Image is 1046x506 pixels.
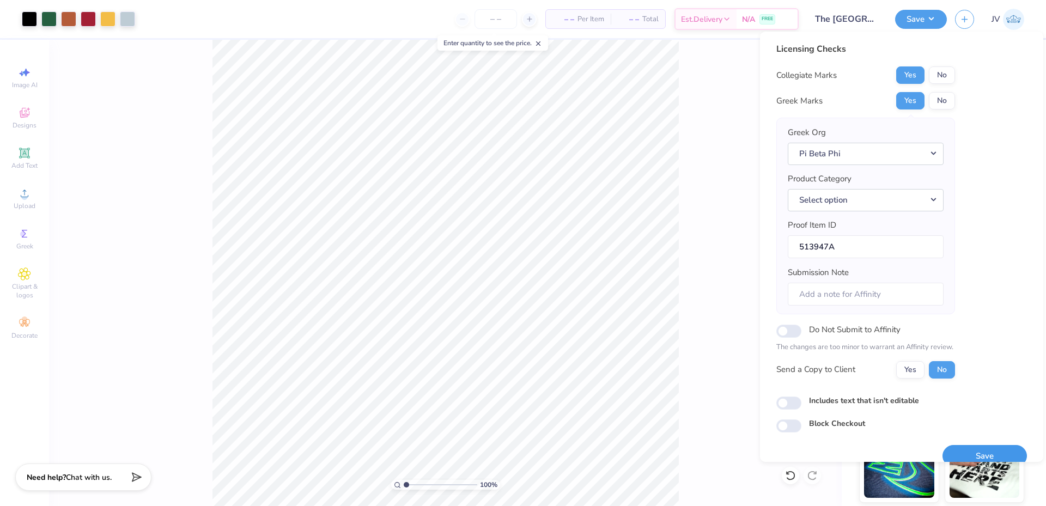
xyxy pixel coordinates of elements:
label: Includes text that isn't editable [809,395,919,406]
span: Designs [13,121,37,130]
button: Yes [896,66,925,84]
span: Image AI [12,81,38,89]
label: Do Not Submit to Affinity [809,322,901,337]
div: Send a Copy to Client [776,363,855,376]
label: Greek Org [788,126,826,139]
strong: Need help? [27,472,66,483]
p: The changes are too minor to warrant an Affinity review. [776,342,955,353]
button: Save [942,445,1027,467]
img: Jo Vincent [1003,9,1024,30]
a: JV [992,9,1024,30]
button: Save [895,10,947,29]
label: Product Category [788,173,852,185]
button: Yes [896,361,925,379]
button: Yes [896,92,925,109]
input: Untitled Design [807,8,887,30]
span: – – [552,14,574,25]
label: Submission Note [788,266,849,279]
span: Per Item [577,14,604,25]
button: No [929,92,955,109]
div: Licensing Checks [776,42,955,56]
span: N/A [742,14,755,25]
div: Collegiate Marks [776,69,837,82]
input: – – [475,9,517,29]
div: Greek Marks [776,95,823,107]
span: Chat with us. [66,472,112,483]
span: Greek [16,242,33,251]
span: Upload [14,202,35,210]
span: 100 % [480,480,497,490]
img: Glow in the Dark Ink [864,443,934,498]
span: – – [617,14,639,25]
div: Enter quantity to see the price. [437,35,548,51]
img: Water based Ink [950,443,1020,498]
span: Decorate [11,331,38,340]
button: No [929,66,955,84]
span: Add Text [11,161,38,170]
label: Block Checkout [809,418,865,429]
button: Select option [788,189,944,211]
button: Pi Beta Phi [788,143,944,165]
button: No [929,361,955,379]
span: Clipart & logos [5,282,44,300]
input: Add a note for Affinity [788,283,944,306]
span: FREE [762,15,773,23]
span: Total [642,14,659,25]
label: Proof Item ID [788,219,836,231]
span: Est. Delivery [681,14,722,25]
span: JV [992,13,1000,26]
